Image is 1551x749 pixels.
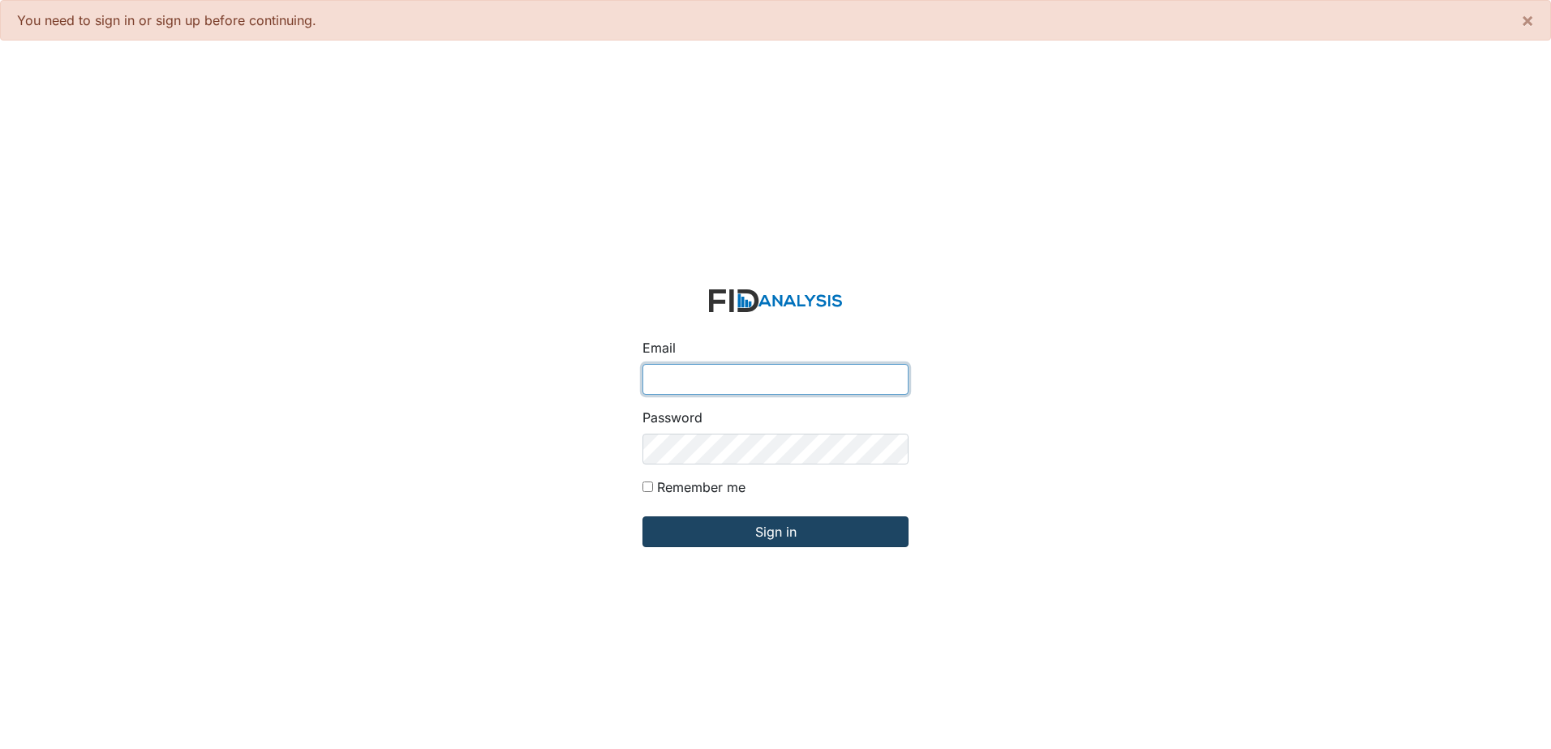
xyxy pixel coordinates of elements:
input: Sign in [642,516,909,547]
label: Email [642,338,676,357]
label: Remember me [657,477,745,497]
button: × [1505,1,1550,40]
img: logo-2fc8c6e3336f68795322cb6e9a2b9007179b544421de10c17bdaae8622450297.svg [709,289,842,313]
span: × [1521,8,1534,32]
label: Password [642,408,702,427]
